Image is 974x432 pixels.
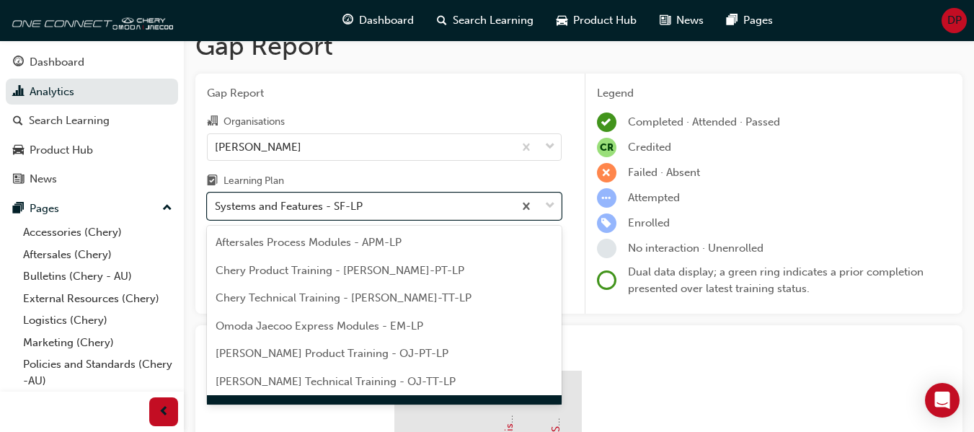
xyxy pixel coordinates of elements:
span: null-icon [597,138,616,157]
span: learningRecordVerb_ATTEMPT-icon [597,188,616,208]
a: Aftersales (Chery) [17,244,178,266]
button: DashboardAnalyticsSearch LearningProduct HubNews [6,46,178,195]
span: Credited [628,141,671,154]
span: learningRecordVerb_FAIL-icon [597,163,616,182]
button: Pages [6,195,178,222]
span: organisation-icon [207,115,218,128]
span: learningRecordVerb_COMPLETE-icon [597,113,616,132]
a: guage-iconDashboard [331,6,425,35]
span: chart-icon [13,86,24,99]
div: Organisations [223,115,285,129]
a: Policies and Standards (Chery -AU) [17,353,178,392]
span: news-icon [660,12,670,30]
div: [PERSON_NAME] [215,138,301,155]
span: down-icon [545,197,555,216]
div: Search Learning [29,113,110,129]
a: Accessories (Chery) [17,221,178,244]
span: pages-icon [13,203,24,216]
span: Failed · Absent [628,166,700,179]
span: Product Hub [573,12,637,29]
img: oneconnect [7,6,173,35]
a: pages-iconPages [715,6,784,35]
span: learningplan-icon [207,175,218,188]
span: No interaction · Unenrolled [628,242,763,255]
span: [PERSON_NAME] Product Training - OJ-PT-LP [216,347,448,360]
span: Dashboard [359,12,414,29]
span: guage-icon [342,12,353,30]
span: Pages [743,12,773,29]
span: guage-icon [13,56,24,69]
a: Search Learning [6,107,178,134]
span: search-icon [13,115,23,128]
div: Pages [30,200,59,217]
div: News [30,171,57,188]
span: Dual data display; a green ring indicates a prior completion presented over latest training status. [628,265,924,295]
a: Dashboard [6,49,178,76]
a: Bulletins (Chery - AU) [17,265,178,288]
span: search-icon [437,12,447,30]
span: Chery Technical Training - [PERSON_NAME]-TT-LP [216,291,471,304]
h1: Gap Report [195,30,962,62]
div: Systems and Features - SF-LP [215,198,363,215]
span: Systems and Features - SF-LP [216,402,363,415]
a: External Resources (Chery) [17,288,178,310]
span: News [676,12,704,29]
a: car-iconProduct Hub [545,6,648,35]
span: [PERSON_NAME] Technical Training - OJ-TT-LP [216,375,456,388]
div: Product Hub [30,142,93,159]
a: search-iconSearch Learning [425,6,545,35]
a: Analytics [6,79,178,105]
span: up-icon [162,199,172,218]
span: Omoda Jaecoo Express Modules - EM-LP [216,319,423,332]
span: car-icon [13,144,24,157]
span: Enrolled [628,216,670,229]
span: Completed · Attended · Passed [628,115,780,128]
button: DP [942,8,967,33]
span: learningRecordVerb_NONE-icon [597,239,616,258]
a: Product Hub [6,137,178,164]
span: down-icon [545,138,555,157]
span: Chery Product Training - [PERSON_NAME]-PT-LP [216,264,464,277]
span: car-icon [557,12,567,30]
span: Attempted [628,191,680,204]
a: News [6,166,178,193]
span: pages-icon [727,12,738,30]
a: Marketing (Chery) [17,332,178,354]
div: Learning Plan [223,174,284,188]
span: Aftersales Process Modules - APM-LP [216,236,402,249]
span: prev-icon [159,403,169,421]
span: DP [947,12,962,29]
span: Search Learning [453,12,534,29]
div: Dashboard [30,54,84,71]
div: Open Intercom Messenger [925,383,960,418]
a: Logistics (Chery) [17,309,178,332]
span: Gap Report [207,85,562,102]
span: learningRecordVerb_ENROLL-icon [597,213,616,233]
span: news-icon [13,173,24,186]
a: news-iconNews [648,6,715,35]
div: Legend [597,85,951,102]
